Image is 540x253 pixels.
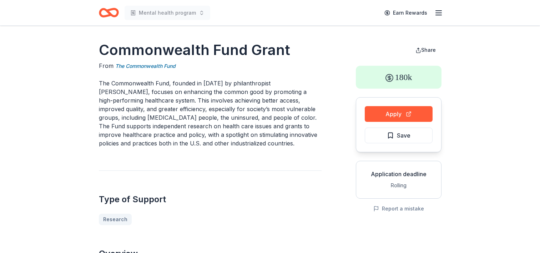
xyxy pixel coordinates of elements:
span: Save [397,131,410,140]
button: Apply [365,106,433,122]
a: The Commonwealth Fund [115,62,176,70]
div: From [99,61,322,70]
button: Share [410,43,441,57]
button: Save [365,128,433,143]
div: Application deadline [362,170,435,178]
button: Mental health program [125,6,210,20]
span: Mental health program [139,9,196,17]
h1: Commonwealth Fund Grant [99,40,322,60]
button: Report a mistake [373,204,424,213]
div: 180k [356,66,441,89]
a: Research [99,214,132,225]
div: Rolling [362,181,435,190]
a: Home [99,4,119,21]
p: The Commonwealth Fund, founded in [DATE] by philanthropist [PERSON_NAME], focuses on enhancing th... [99,79,322,148]
a: Earn Rewards [380,6,432,19]
span: Share [421,47,436,53]
h2: Type of Support [99,194,322,205]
